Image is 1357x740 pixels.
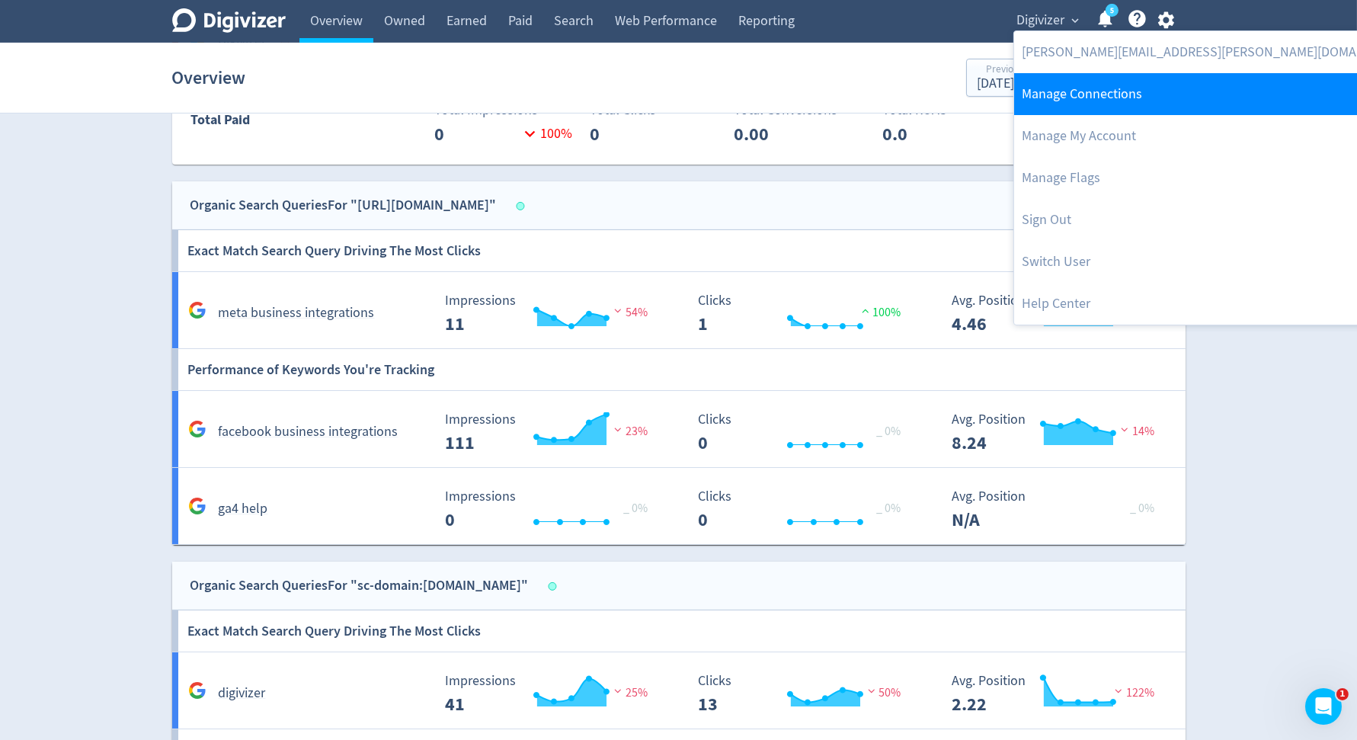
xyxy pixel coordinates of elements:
[1336,688,1349,700] span: 1
[1305,688,1342,725] iframe: Intercom live chat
